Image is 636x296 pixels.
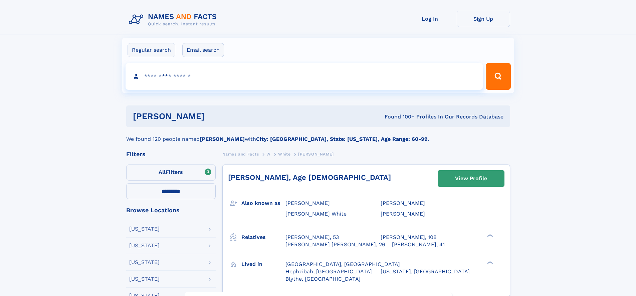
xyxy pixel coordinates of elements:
button: Search Button [486,63,510,90]
div: We found 120 people named with . [126,127,510,143]
div: [US_STATE] [129,276,160,282]
h3: Lived in [241,259,285,270]
span: [PERSON_NAME] [285,200,330,206]
a: Log In [403,11,457,27]
img: Logo Names and Facts [126,11,222,29]
span: [PERSON_NAME] White [285,211,347,217]
a: [PERSON_NAME], 41 [392,241,445,248]
span: All [159,169,166,175]
a: View Profile [438,171,504,187]
a: [PERSON_NAME], 108 [381,234,437,241]
span: W [266,152,271,157]
a: [PERSON_NAME], 53 [285,234,339,241]
a: Sign Up [457,11,510,27]
h1: [PERSON_NAME] [133,112,295,120]
div: ❯ [485,260,493,265]
div: Browse Locations [126,207,216,213]
h3: Also known as [241,198,285,209]
h3: Relatives [241,232,285,243]
a: White [278,150,290,158]
b: [PERSON_NAME] [200,136,245,142]
span: White [278,152,290,157]
div: [US_STATE] [129,260,160,265]
span: [GEOGRAPHIC_DATA], [GEOGRAPHIC_DATA] [285,261,400,267]
a: [PERSON_NAME] [PERSON_NAME], 26 [285,241,385,248]
span: [US_STATE], [GEOGRAPHIC_DATA] [381,268,470,275]
div: [US_STATE] [129,226,160,232]
div: [US_STATE] [129,243,160,248]
label: Filters [126,165,216,181]
a: [PERSON_NAME], Age [DEMOGRAPHIC_DATA] [228,173,391,182]
span: [PERSON_NAME] [381,211,425,217]
div: Filters [126,151,216,157]
span: Hephzibah, [GEOGRAPHIC_DATA] [285,268,372,275]
span: [PERSON_NAME] [298,152,334,157]
div: Found 100+ Profiles In Our Records Database [294,113,503,120]
div: ❯ [485,233,493,238]
label: Regular search [128,43,175,57]
span: Blythe, [GEOGRAPHIC_DATA] [285,276,361,282]
b: City: [GEOGRAPHIC_DATA], State: [US_STATE], Age Range: 60-99 [256,136,428,142]
span: [PERSON_NAME] [381,200,425,206]
label: Email search [182,43,224,57]
a: W [266,150,271,158]
a: Names and Facts [222,150,259,158]
input: search input [126,63,483,90]
div: View Profile [455,171,487,186]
